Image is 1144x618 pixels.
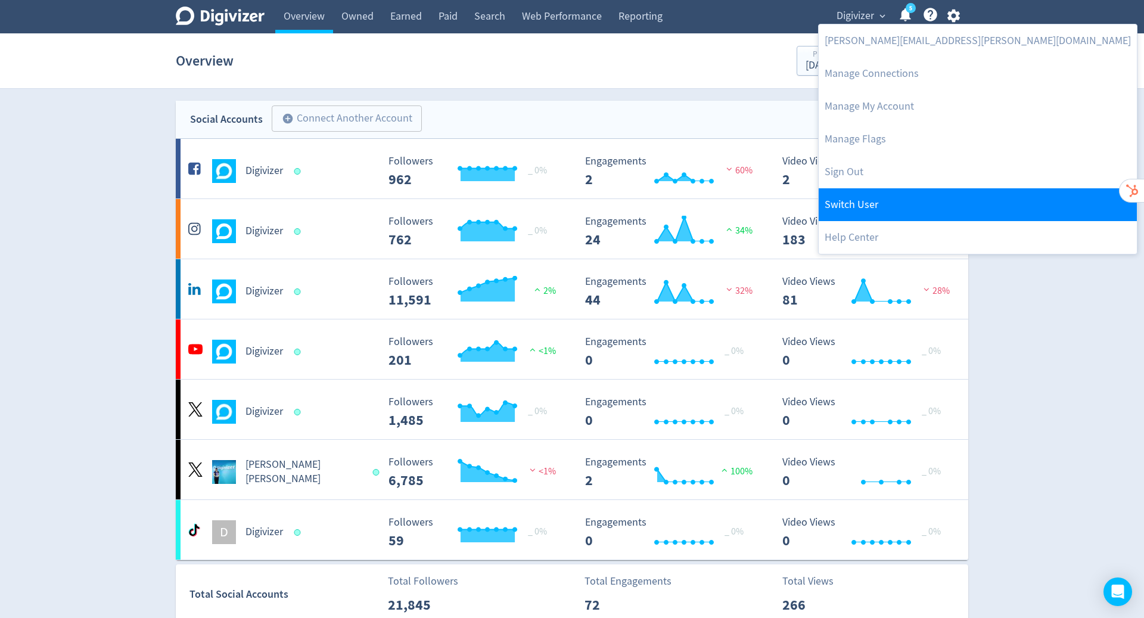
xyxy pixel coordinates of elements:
a: Switch User [819,188,1137,221]
a: Help Center [819,221,1137,254]
a: Manage Flags [819,123,1137,156]
div: Open Intercom Messenger [1103,577,1132,606]
a: [PERSON_NAME][EMAIL_ADDRESS][PERSON_NAME][DOMAIN_NAME] [819,24,1137,57]
a: Log out [819,156,1137,188]
a: Manage My Account [819,90,1137,123]
a: Manage Connections [819,57,1137,90]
